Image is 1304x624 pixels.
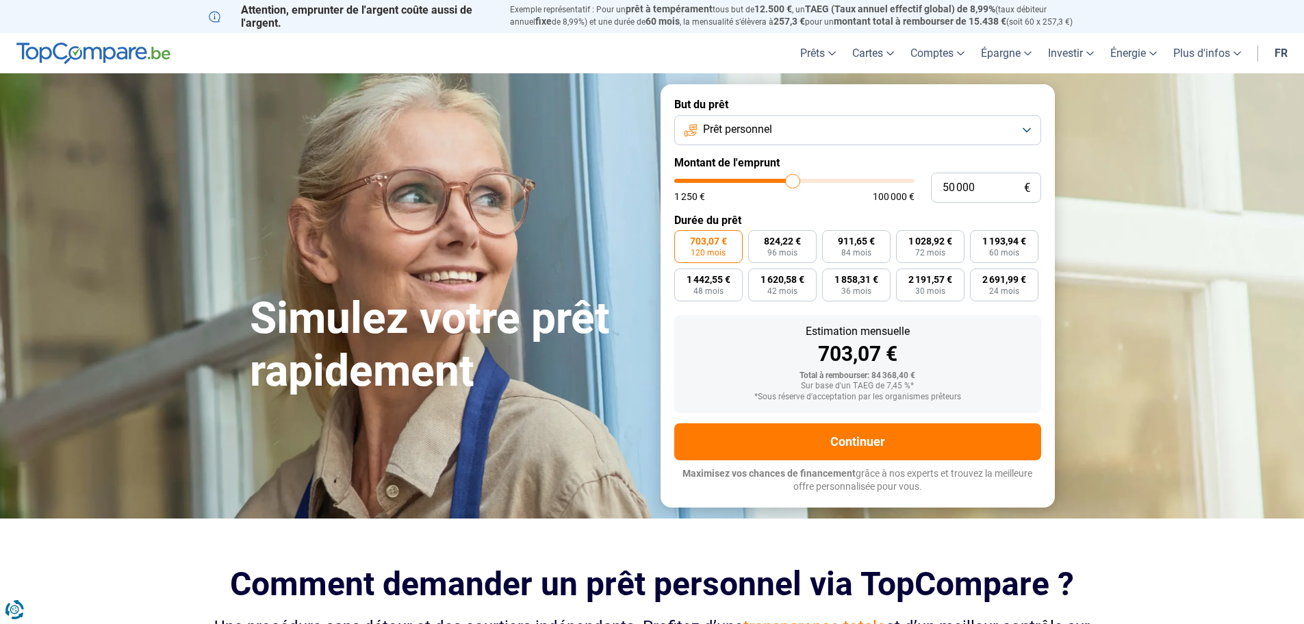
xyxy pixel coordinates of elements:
[693,287,724,295] span: 48 mois
[844,33,902,73] a: Cartes
[703,122,772,137] span: Prêt personnel
[838,236,875,246] span: 911,65 €
[760,275,804,284] span: 1 620,58 €
[209,3,494,29] p: Attention, emprunter de l'argent coûte aussi de l'argent.
[685,326,1030,337] div: Estimation mensuelle
[1165,33,1249,73] a: Plus d'infos
[674,156,1041,169] label: Montant de l'emprunt
[674,98,1041,111] label: But du prêt
[982,236,1026,246] span: 1 193,94 €
[873,192,915,201] span: 100 000 €
[685,344,1030,364] div: 703,07 €
[989,249,1019,257] span: 60 mois
[754,3,792,14] span: 12.500 €
[908,275,952,284] span: 2 191,57 €
[908,236,952,246] span: 1 028,92 €
[685,382,1030,391] div: Sur base d'un TAEG de 7,45 %*
[764,236,801,246] span: 824,22 €
[685,392,1030,402] div: *Sous réserve d'acceptation par les organismes prêteurs
[841,287,871,295] span: 36 mois
[767,287,797,295] span: 42 mois
[1266,33,1296,73] a: fr
[792,33,844,73] a: Prêts
[834,275,878,284] span: 1 858,31 €
[982,275,1026,284] span: 2 691,99 €
[674,115,1041,145] button: Prêt personnel
[645,16,680,27] span: 60 mois
[973,33,1040,73] a: Épargne
[626,3,713,14] span: prêt à tempérament
[1040,33,1102,73] a: Investir
[510,3,1096,28] p: Exemple représentatif : Pour un tous but de , un (taux débiteur annuel de 8,99%) et une durée de ...
[16,42,170,64] img: TopCompare
[535,16,552,27] span: fixe
[902,33,973,73] a: Comptes
[691,249,726,257] span: 120 mois
[685,371,1030,381] div: Total à rembourser: 84 368,40 €
[1102,33,1165,73] a: Énergie
[674,214,1041,227] label: Durée du prêt
[674,467,1041,494] p: grâce à nos experts et trouvez la meilleure offre personnalisée pour vous.
[209,565,1096,603] h2: Comment demander un prêt personnel via TopCompare ?
[682,468,856,479] span: Maximisez vos chances de financement
[690,236,727,246] span: 703,07 €
[774,16,805,27] span: 257,3 €
[989,287,1019,295] span: 24 mois
[250,292,644,398] h1: Simulez votre prêt rapidement
[805,3,995,14] span: TAEG (Taux annuel effectif global) de 8,99%
[674,192,705,201] span: 1 250 €
[841,249,871,257] span: 84 mois
[767,249,797,257] span: 96 mois
[915,249,945,257] span: 72 mois
[687,275,730,284] span: 1 442,55 €
[834,16,1006,27] span: montant total à rembourser de 15.438 €
[1024,182,1030,194] span: €
[915,287,945,295] span: 30 mois
[674,423,1041,460] button: Continuer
